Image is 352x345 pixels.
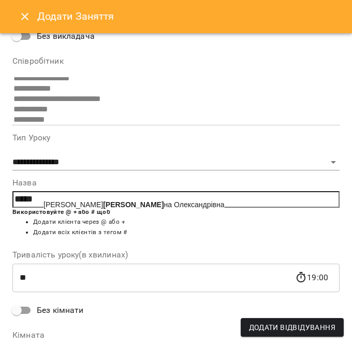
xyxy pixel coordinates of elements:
b: Використовуйте @ + або # щоб [12,208,110,215]
label: Кімната [12,331,340,339]
button: Додати Відвідування [241,318,344,337]
label: Тривалість уроку(в хвилинах) [12,251,340,259]
li: Додати клієнта через @ або + [33,217,340,227]
span: Додати Відвідування [249,321,335,334]
button: Close [12,4,37,29]
li: Додати всіх клієнтів з тегом # [33,227,340,238]
span: [PERSON_NAME] на Олександрівна [43,200,225,209]
label: Співробітник [12,57,340,65]
h6: Додати Заняття [37,8,340,24]
b: [PERSON_NAME] [103,200,164,209]
label: Тип Уроку [12,134,340,142]
span: Без кімнати [37,304,84,317]
span: Без викладача [37,30,95,42]
label: Назва [12,179,340,187]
